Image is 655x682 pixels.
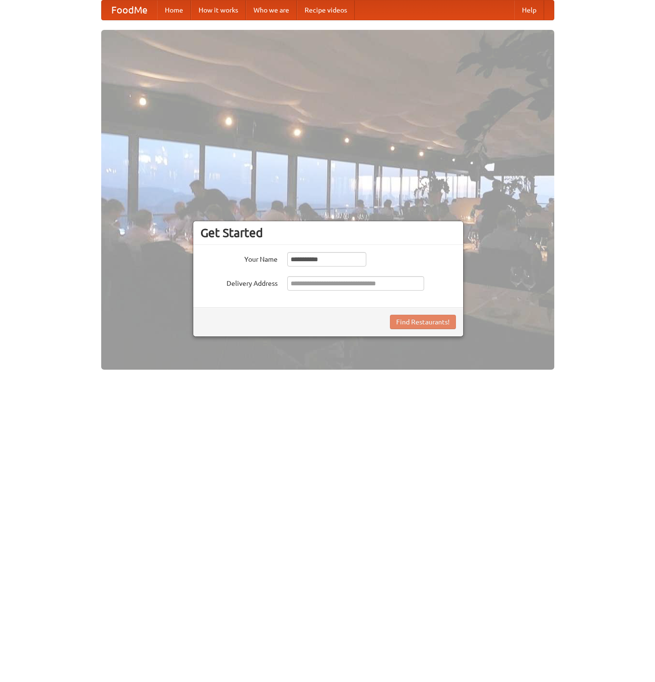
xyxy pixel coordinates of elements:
[157,0,191,20] a: Home
[191,0,246,20] a: How it works
[201,276,278,288] label: Delivery Address
[514,0,544,20] a: Help
[297,0,355,20] a: Recipe videos
[390,315,456,329] button: Find Restaurants!
[102,0,157,20] a: FoodMe
[246,0,297,20] a: Who we are
[201,252,278,264] label: Your Name
[201,226,456,240] h3: Get Started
